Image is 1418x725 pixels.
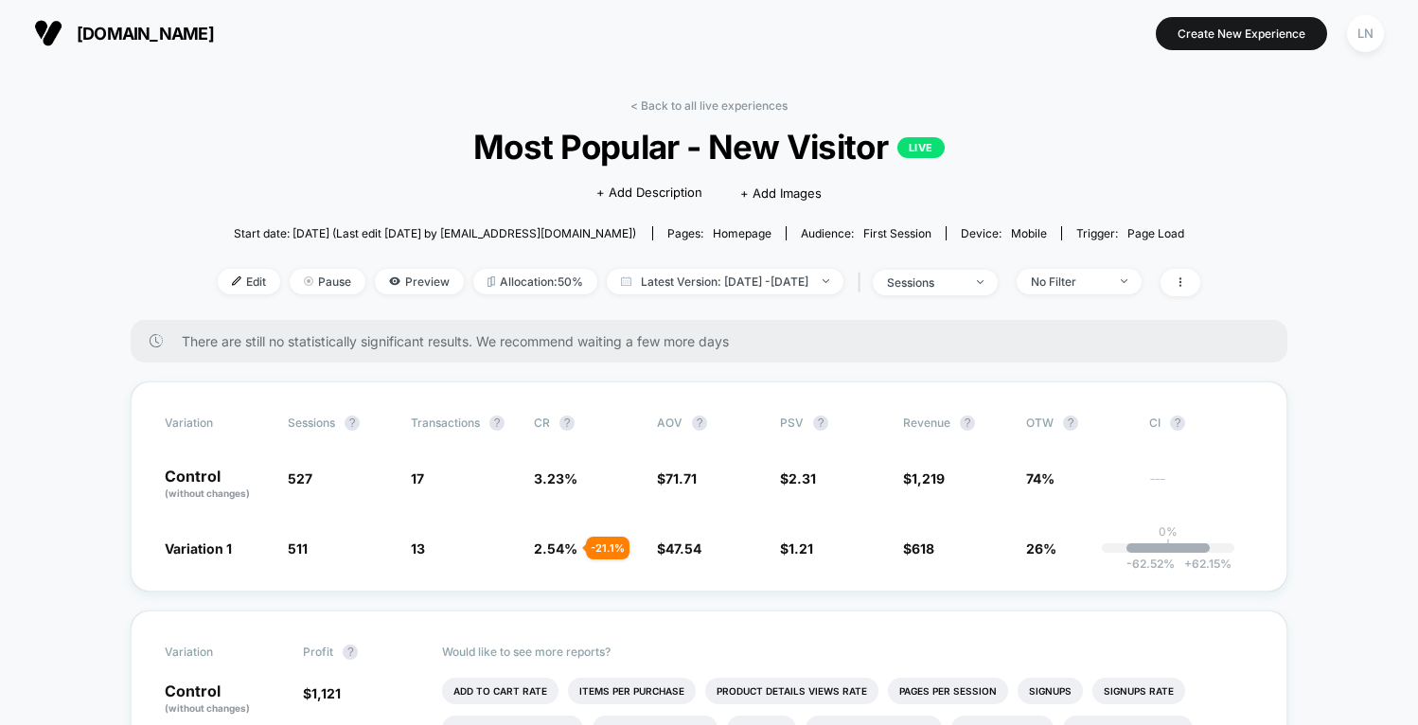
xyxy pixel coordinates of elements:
img: edit [232,276,241,286]
span: 3.23 % [534,470,577,486]
a: < Back to all live experiences [630,98,788,113]
img: end [304,276,313,286]
span: Start date: [DATE] (Last edit [DATE] by [EMAIL_ADDRESS][DOMAIN_NAME]) [234,226,636,240]
li: Signups [1018,678,1083,704]
span: 511 [288,540,308,557]
button: LN [1341,14,1390,53]
span: AOV [657,416,682,430]
span: CI [1149,416,1253,431]
button: ? [343,645,358,660]
span: $ [903,470,945,486]
span: 2.54 % [534,540,577,557]
span: 1,121 [311,685,341,701]
li: Items Per Purchase [568,678,696,704]
span: 62.15 % [1175,557,1232,571]
span: Variation [165,416,269,431]
div: Pages: [667,226,771,240]
span: 17 [411,470,424,486]
span: --- [1149,473,1253,501]
button: ? [692,416,707,431]
span: 47.54 [665,540,701,557]
span: Page Load [1127,226,1184,240]
div: sessions [887,275,963,290]
span: Transactions [411,416,480,430]
span: + [1184,557,1192,571]
span: Pause [290,269,365,294]
div: No Filter [1031,274,1107,289]
img: end [823,279,829,283]
span: 1,219 [912,470,945,486]
img: Visually logo [34,19,62,47]
span: mobile [1011,226,1047,240]
button: Create New Experience [1156,17,1327,50]
span: Profit [303,645,333,659]
span: Most Popular - New Visitor [267,127,1151,167]
button: ? [489,416,505,431]
p: Control [165,469,269,501]
span: [DOMAIN_NAME] [77,24,214,44]
span: There are still no statistically significant results. We recommend waiting a few more days [182,333,1250,349]
li: Product Details Views Rate [705,678,878,704]
span: 618 [912,540,934,557]
button: ? [960,416,975,431]
p: | [1166,539,1170,553]
div: - 21.1 % [586,537,629,559]
span: Latest Version: [DATE] - [DATE] [607,269,843,294]
span: (without changes) [165,702,250,714]
span: $ [657,470,697,486]
span: Preview [375,269,464,294]
span: 2.31 [789,470,816,486]
span: $ [903,540,934,557]
span: Device: [946,226,1061,240]
span: Variation [165,645,269,660]
span: 74% [1026,470,1055,486]
span: Edit [218,269,280,294]
div: Trigger: [1076,226,1184,240]
span: $ [780,540,813,557]
span: OTW [1026,416,1130,431]
img: end [1121,279,1127,283]
span: 1.21 [789,540,813,557]
li: Add To Cart Rate [442,678,558,704]
button: [DOMAIN_NAME] [28,18,220,48]
span: CR [534,416,550,430]
img: end [977,280,984,284]
button: ? [559,416,575,431]
button: ? [345,416,360,431]
span: | [853,269,873,296]
p: Would like to see more reports? [442,645,1254,659]
p: LIVE [897,137,945,158]
span: Allocation: 50% [473,269,597,294]
div: LN [1347,15,1384,52]
span: Sessions [288,416,335,430]
span: $ [303,685,341,701]
span: (without changes) [165,487,250,499]
span: + Add Description [596,184,702,203]
img: calendar [621,276,631,286]
span: Revenue [903,416,950,430]
span: 71.71 [665,470,697,486]
p: Control [165,683,284,716]
span: -62.52 % [1126,557,1175,571]
span: $ [657,540,701,557]
li: Pages Per Session [888,678,1008,704]
span: + Add Images [740,186,822,201]
img: rebalance [487,276,495,287]
li: Signups Rate [1092,678,1185,704]
span: First Session [863,226,931,240]
span: 527 [288,470,312,486]
button: ? [1063,416,1078,431]
button: ? [813,416,828,431]
span: $ [780,470,816,486]
div: Audience: [801,226,931,240]
span: 13 [411,540,425,557]
span: 26% [1026,540,1056,557]
span: homepage [713,226,771,240]
span: Variation 1 [165,540,232,557]
span: PSV [780,416,804,430]
button: ? [1170,416,1185,431]
p: 0% [1159,524,1178,539]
